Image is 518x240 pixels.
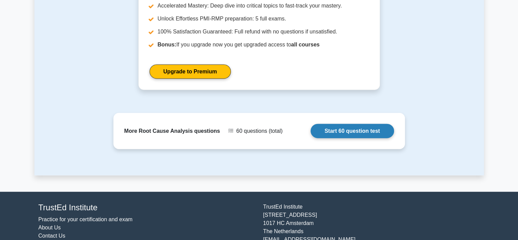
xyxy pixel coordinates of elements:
[311,124,394,138] a: Start 60 question test
[38,216,133,222] a: Practice for your certification and exam
[150,65,231,79] a: Upgrade to Premium
[38,225,61,230] a: About Us
[38,203,255,213] h4: TrustEd Institute
[38,233,65,239] a: Contact Us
